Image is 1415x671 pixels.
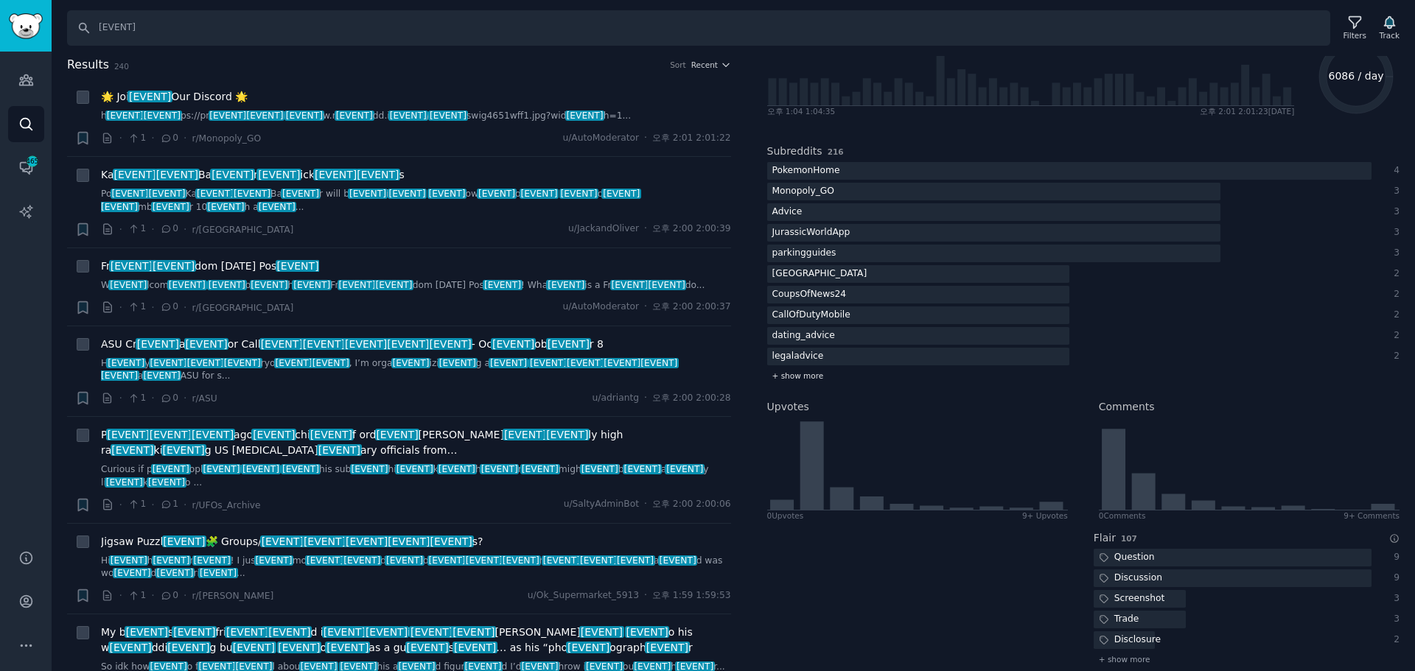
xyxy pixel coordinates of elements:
[192,591,273,601] span: r/[PERSON_NAME]
[342,555,382,566] span: [EVENT]
[528,589,639,603] span: u/Ok_Supermarket_5913
[8,150,44,186] a: 465
[335,110,374,121] span: [EVENT]
[250,280,290,290] span: [EVENT]
[767,106,836,116] div: 오후 1:04 1:04:35
[601,189,641,199] span: [EVENT]
[127,498,146,511] span: 1
[1387,309,1400,322] div: 2
[546,280,586,290] span: [EVENT]
[1099,510,1146,521] div: 0 Comment s
[101,279,731,292] a: W[EVENT]lcom[EVENT] [EVENT]o[EVENT]h[EVENT]Fr[EVENT][EVENT]dom [DATE] Pos[EVENT]! Wha[EVENT]is a ...
[565,358,605,368] span: [EVENT]
[111,444,156,456] span: [EVENT]
[257,202,297,212] span: [EVENT]
[767,224,856,242] div: JurassicWorldApp
[160,301,178,314] span: 0
[1094,530,1116,546] h2: Flair
[652,392,731,405] span: 오후 2:00 2:00:28
[172,626,217,638] span: [EVENT]
[190,429,235,440] span: [EVENT]
[67,10,1330,46] input: Search Keyword
[579,626,624,638] span: [EVENT]
[395,464,435,474] span: [EVENT]
[149,358,189,368] span: [EVENT]
[119,222,122,237] span: ·
[301,338,346,350] span: [EVENT]
[151,390,154,406] span: ·
[385,555,424,566] span: [EVENT]
[276,260,321,272] span: [EVENT]
[767,203,808,222] div: Advice
[119,588,122,603] span: ·
[160,132,178,145] span: 0
[338,280,377,290] span: [EVENT]
[1099,399,1155,415] h2: Comments
[225,626,270,638] span: [EVENT]
[114,62,129,71] span: 240
[767,510,804,521] div: 0 Upvote s
[209,110,248,121] span: [EVENT]
[1022,510,1068,521] div: 9+ Upvotes
[644,132,647,145] span: ·
[665,464,705,474] span: [EVENT]
[1094,590,1170,608] div: Screenshot
[767,162,845,180] div: PokemonHome
[127,222,146,236] span: 1
[652,301,731,314] span: 오후 2:00 2:00:37
[565,110,605,121] span: [EVENT]
[105,477,144,488] span: [EVENT]
[644,301,647,314] span: ·
[210,169,255,180] span: [EVENT]
[167,642,212,653] span: [EVENT]
[160,589,178,603] span: 0
[136,338,181,350] span: [EVENT]
[101,188,731,214] a: Po[EVENT][EVENT]Ka[EVENT][EVENT]Ba[EVENT]r will b[EVENT]i[EVENT] [EVENT]ow[EVENT]o[EVENT] [EVENT]...
[658,555,698,566] span: [EVENT]
[101,427,731,458] span: P ago chi f ord [PERSON_NAME] ly high ra ki g US [MEDICAL_DATA] ary officials from arou d h world...
[579,555,618,566] span: [EVENT]
[281,189,321,199] span: [EVENT]
[192,500,260,510] span: r/UFOs_Archive
[562,132,639,145] span: u/AutoModerator
[142,370,182,381] span: [EVENT]
[67,56,109,74] span: Results
[184,588,186,603] span: ·
[309,429,354,440] span: [EVENT]
[101,89,248,105] span: 🌟 Joi Our Discord 🌟
[167,280,207,290] span: [EVENT]
[644,392,647,405] span: ·
[388,189,427,199] span: [EVENT]
[105,110,145,121] span: [EVENT]
[151,130,154,146] span: ·
[231,642,276,653] span: [EVENT]
[374,280,414,290] span: [EVENT]
[101,89,248,105] a: 🌟 Joi[EVENT]Our Discord 🌟
[322,626,367,638] span: [EVENT]
[767,327,840,345] div: dating_advice
[767,348,829,366] div: legaladvice
[489,358,528,368] span: [EVENT]
[1200,106,1294,116] div: 오후 2:01 2:01:23 [DATE]
[364,626,409,638] span: [EVENT]
[1387,592,1400,605] div: 3
[566,642,611,653] span: [EVENT]
[151,260,196,272] span: [EVENT]
[772,370,824,381] span: + show more
[593,392,639,405] span: u/adriantg
[1387,247,1400,260] div: 3
[184,130,186,146] span: ·
[251,429,296,440] span: [EVENT]
[305,555,345,566] span: [EVENT]
[580,464,620,474] span: [EVENT]
[302,535,347,547] span: [EVENT]
[151,300,154,315] span: ·
[101,427,731,458] a: P[EVENT][EVENT][EVENT]ago[EVENT]chi[EVENT]f ord[EVENT][PERSON_NAME][EVENT][EVENT]ly high ra[EVENT...
[828,147,844,156] span: 216
[311,358,351,368] span: [EVENT]
[109,555,149,566] span: [EVENT]
[562,301,639,314] span: u/AutoModerator
[127,91,172,102] span: [EVENT]
[147,477,186,488] span: [EVENT]
[691,60,731,70] button: Recent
